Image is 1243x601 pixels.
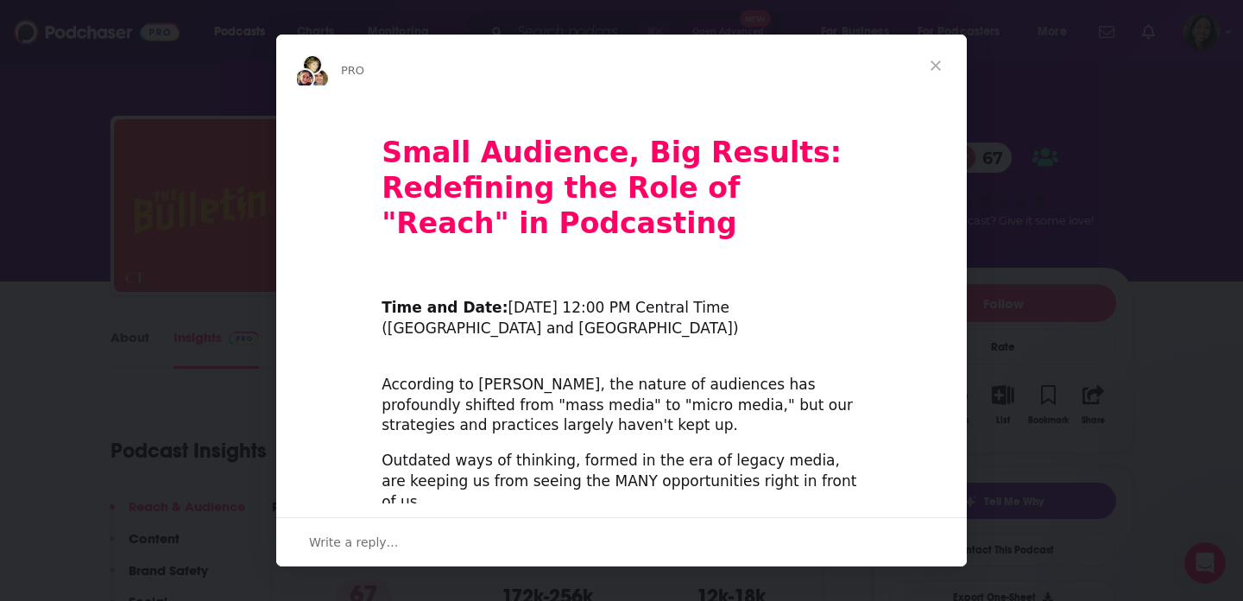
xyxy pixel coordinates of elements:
[302,54,323,75] img: Barbara avatar
[341,64,364,77] span: PRO
[382,278,861,339] div: ​ [DATE] 12:00 PM Central Time ([GEOGRAPHIC_DATA] and [GEOGRAPHIC_DATA])
[309,68,330,89] img: Dave avatar
[905,35,967,97] span: Close
[276,517,967,566] div: Open conversation and reply
[382,136,842,240] b: Small Audience, Big Results: Redefining the Role of "Reach" in Podcasting
[382,354,861,436] div: According to [PERSON_NAME], the nature of audiences has profoundly shifted from "mass media" to "...
[382,451,861,512] div: Outdated ways of thinking, formed in the era of legacy media, are keeping us from seeing the MANY...
[309,531,399,554] span: Write a reply…
[294,68,315,89] img: Sydney avatar
[382,299,508,316] b: Time and Date:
